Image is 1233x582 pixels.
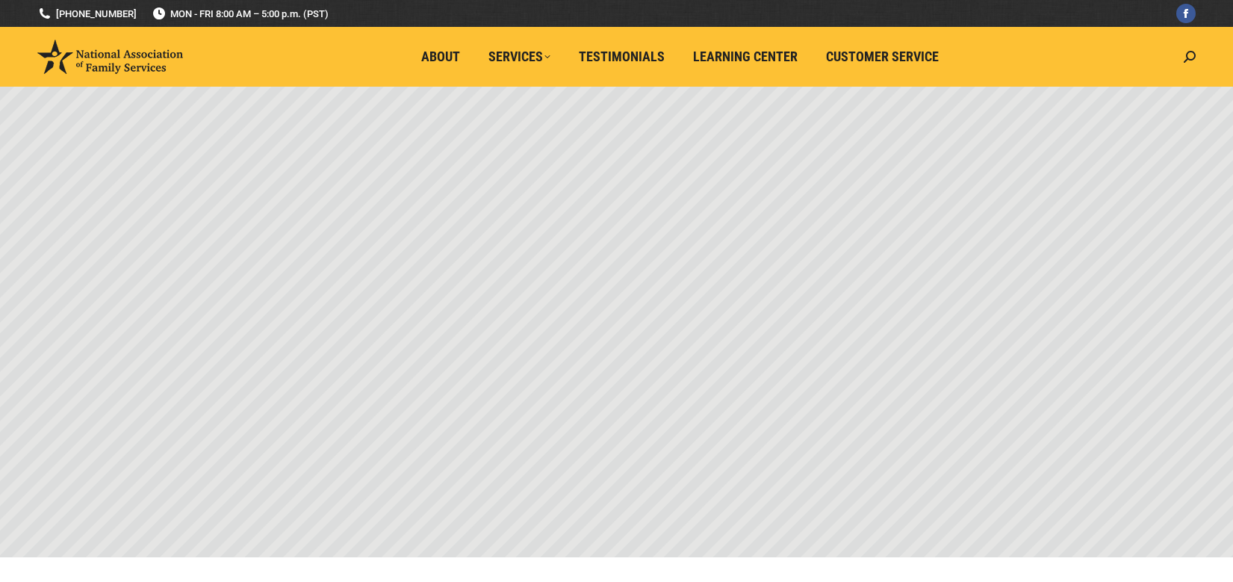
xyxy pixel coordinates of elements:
a: Learning Center [683,43,808,71]
span: Learning Center [693,49,798,65]
a: Facebook page opens in new window [1176,4,1196,23]
a: About [411,43,470,71]
span: MON - FRI 8:00 AM – 5:00 p.m. (PST) [152,7,329,21]
span: About [421,49,460,65]
a: [PHONE_NUMBER] [37,7,137,21]
a: Testimonials [568,43,675,71]
span: Services [488,49,550,65]
span: Customer Service [826,49,939,65]
span: Testimonials [579,49,665,65]
img: National Association of Family Services [37,40,183,74]
a: Customer Service [816,43,949,71]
